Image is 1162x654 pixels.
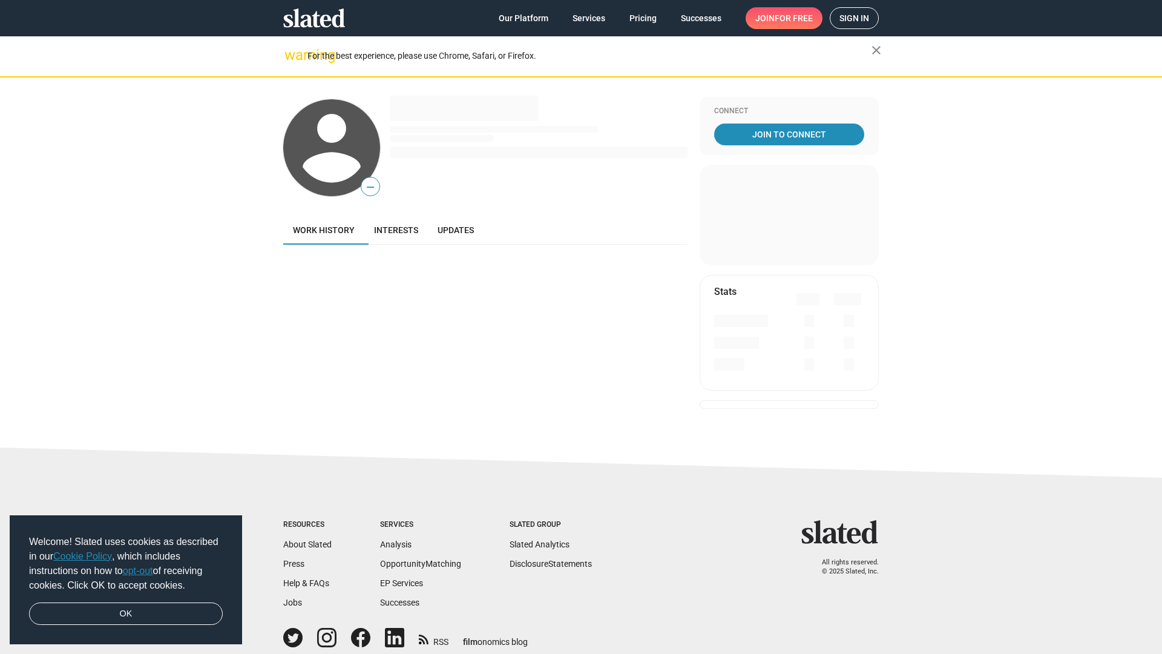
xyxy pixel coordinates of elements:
[629,7,657,29] span: Pricing
[380,578,423,588] a: EP Services
[283,559,304,569] a: Press
[755,7,813,29] span: Join
[361,179,379,195] span: —
[438,225,474,235] span: Updates
[307,48,871,64] div: For the best experience, please use Chrome, Safari, or Firefox.
[374,225,418,235] span: Interests
[681,7,721,29] span: Successes
[123,566,153,576] a: opt-out
[775,7,813,29] span: for free
[293,225,355,235] span: Work history
[53,551,112,561] a: Cookie Policy
[671,7,731,29] a: Successes
[283,216,364,245] a: Work history
[809,558,879,576] p: All rights reserved. © 2025 Slated, Inc.
[283,578,329,588] a: Help & FAQs
[869,43,884,58] mat-icon: close
[714,124,864,145] a: Join To Connect
[510,540,570,549] a: Slated Analytics
[463,637,478,647] span: film
[380,540,412,549] a: Analysis
[714,107,864,116] div: Connect
[10,515,242,645] div: cookieconsent
[283,520,332,530] div: Resources
[717,124,862,145] span: Join To Connect
[419,629,448,648] a: RSS
[620,7,666,29] a: Pricing
[364,216,428,245] a: Interests
[499,7,548,29] span: Our Platform
[746,7,822,29] a: Joinfor free
[428,216,484,245] a: Updates
[573,7,605,29] span: Services
[29,603,223,626] a: dismiss cookie message
[284,48,299,62] mat-icon: warning
[830,7,879,29] a: Sign in
[29,535,223,593] span: Welcome! Slated uses cookies as described in our , which includes instructions on how to of recei...
[380,520,461,530] div: Services
[380,559,461,569] a: OpportunityMatching
[563,7,615,29] a: Services
[510,559,592,569] a: DisclosureStatements
[380,598,419,607] a: Successes
[463,627,528,648] a: filmonomics blog
[489,7,558,29] a: Our Platform
[283,598,302,607] a: Jobs
[510,520,592,530] div: Slated Group
[839,8,869,28] span: Sign in
[714,285,737,298] mat-card-title: Stats
[283,540,332,549] a: About Slated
